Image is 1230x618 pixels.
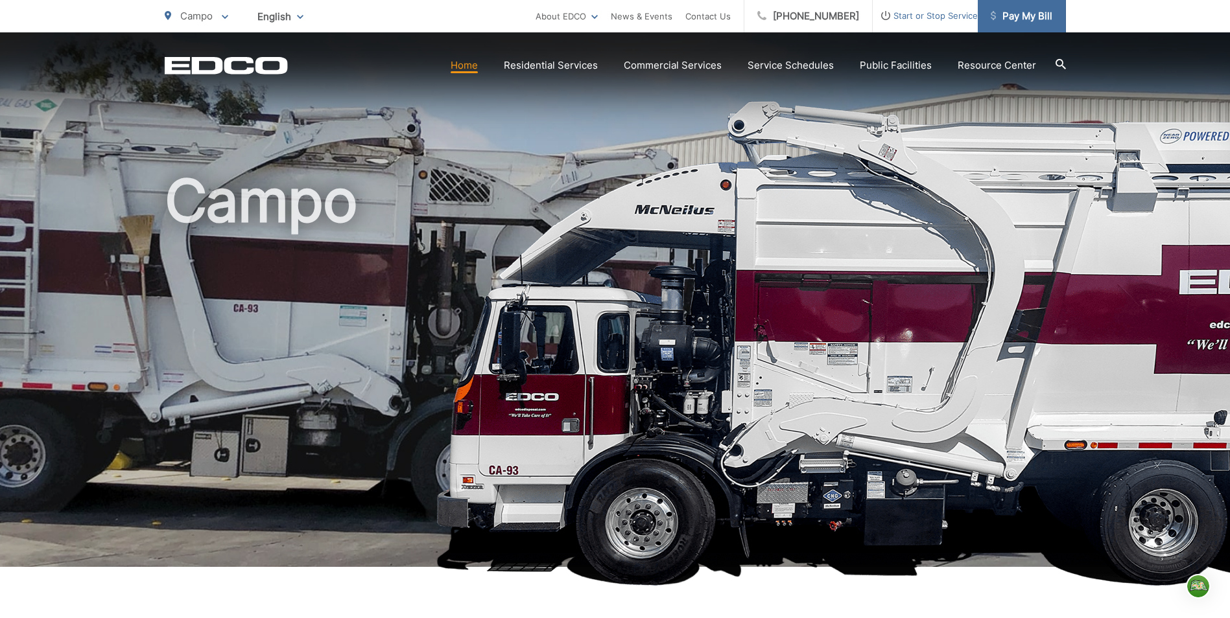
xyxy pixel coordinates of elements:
[624,58,722,73] a: Commercial Services
[536,8,598,24] a: About EDCO
[165,168,1066,578] h1: Campo
[504,58,598,73] a: Residential Services
[685,8,731,24] a: Contact Us
[451,58,478,73] a: Home
[860,58,932,73] a: Public Facilities
[748,58,834,73] a: Service Schedules
[180,10,213,22] span: Campo
[611,8,672,24] a: News & Events
[991,8,1052,24] span: Pay My Bill
[165,56,288,74] a: EDCD logo. Return to the homepage.
[958,58,1036,73] a: Resource Center
[248,5,313,28] span: English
